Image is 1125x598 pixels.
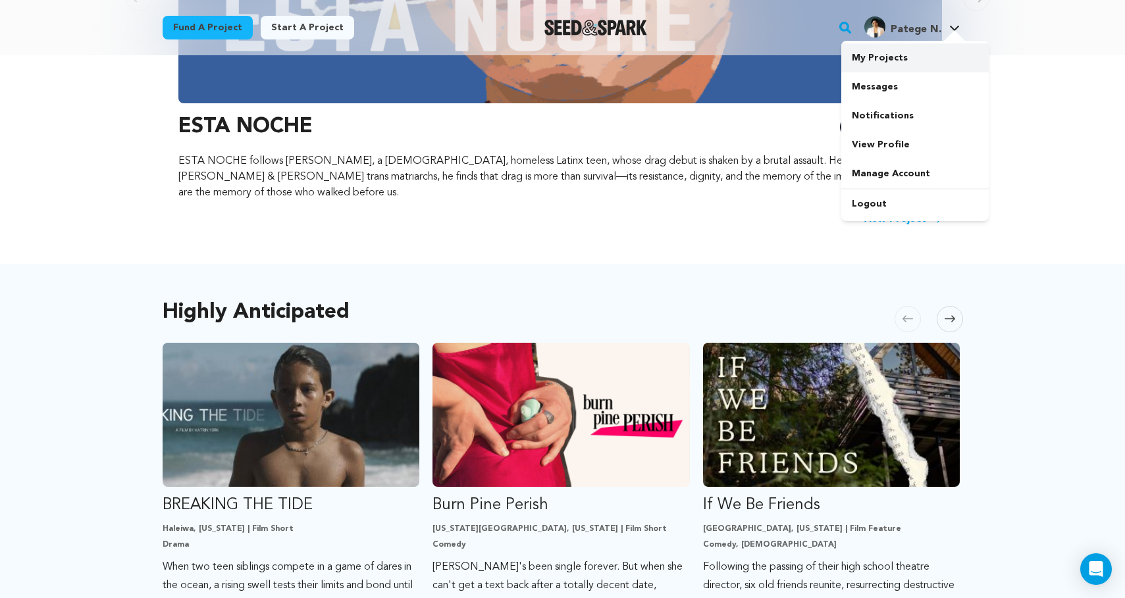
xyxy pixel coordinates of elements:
img: 16d9a2dc1303305f.jpg [864,16,885,37]
span: Patege N.'s Profile [862,14,962,41]
p: Comedy, [DEMOGRAPHIC_DATA] [703,539,960,550]
a: View Profile [841,130,989,159]
p: BREAKING THE TIDE [163,495,420,516]
a: Manage Account [841,159,989,188]
img: 2560246e7f205256.jpg [840,116,861,137]
div: Open Intercom Messenger [1080,553,1112,585]
h2: Highly Anticipated [163,303,350,322]
a: Patege N.'s Profile [862,14,962,37]
p: Haleiwa, [US_STATE] | Film Short [163,524,420,534]
p: [US_STATE][GEOGRAPHIC_DATA], [US_STATE] | Film Short [432,524,690,534]
a: Logout [841,189,989,218]
div: Patege N.'s Profile [864,16,941,37]
span: Patege N. [891,24,941,35]
p: Drama [163,539,420,550]
p: [GEOGRAPHIC_DATA], [US_STATE] | Film Feature [703,524,960,534]
p: Burn Pine Perish [432,495,690,516]
a: My Projects [841,43,989,72]
a: Seed&Spark Homepage [544,20,648,36]
img: Seed&Spark Logo Dark Mode [544,20,648,36]
a: Notifications [841,101,989,130]
p: Comedy [432,539,690,550]
p: ESTA NOCHE follows [PERSON_NAME], a [DEMOGRAPHIC_DATA], homeless Latinx teen, whose drag debut is... [178,153,942,201]
a: Start a project [261,16,354,39]
a: Messages [841,72,989,101]
p: If We Be Friends [703,495,960,516]
h3: ESTA NOCHE [178,111,313,143]
a: Fund a project [163,16,253,39]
